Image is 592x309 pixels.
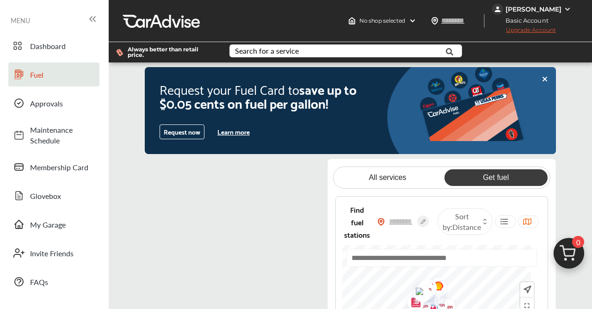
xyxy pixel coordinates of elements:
[235,47,299,55] div: Search for a service
[30,162,95,173] span: Membership Card
[8,241,99,265] a: Invite Friends
[8,120,99,150] a: Maintenance Schedule
[409,17,416,25] img: header-down-arrow.9dd2ce7d.svg
[431,17,438,25] img: location_vector.a44bc228.svg
[564,6,571,13] img: WGsFRI8htEPBVLJbROoPRyZpYNWhNONpIPPETTm6eUC0GeLEiAAAAAElFTkSuQmCC
[348,17,356,25] img: header-home-logo.8d720a4f.svg
[413,279,437,308] div: Map marker
[420,279,443,308] div: Map marker
[423,272,446,302] div: Map marker
[8,34,99,58] a: Dashboard
[410,279,433,309] div: Map marker
[410,276,435,305] img: exxon.png
[30,277,95,287] span: FAQs
[572,236,584,248] span: 0
[336,169,439,186] a: All services
[493,16,555,25] span: Basic Account
[8,184,99,208] a: Glovebox
[160,78,299,100] span: Request your Fuel Card to
[410,276,433,305] div: Map marker
[30,98,95,109] span: Approvals
[30,191,95,201] span: Glovebox
[30,41,95,51] span: Dashboard
[413,274,436,303] div: Map marker
[547,234,591,278] img: cart_icon.3d0951e8.svg
[30,124,95,146] span: Maintenance Schedule
[8,91,99,115] a: Approvals
[420,276,443,305] div: Map marker
[116,49,123,56] img: dollor_label_vector.a70140d1.svg
[492,4,503,15] img: jVpblrzwTbfkPYzPPzSLxeg0AAAAASUVORK5CYII=
[128,47,215,58] span: Always better than retail price.
[30,219,95,230] span: My Garage
[377,218,385,226] img: location_vector_orange.38f05af8.svg
[452,222,481,232] span: Distance
[214,125,253,139] button: Learn more
[8,155,99,179] a: Membership Card
[492,26,556,38] span: Upgrade Account
[444,169,548,186] a: Get fuel
[344,203,370,241] span: Find fuel stations
[30,248,95,259] span: Invite Friends
[160,78,357,114] span: save up to $0.05 cents on fuel per gallon!
[407,281,432,304] img: universaladvantage.png
[8,62,99,87] a: Fuel
[160,124,204,139] button: Request now
[407,281,430,304] div: Map marker
[359,17,405,25] span: No shop selected
[522,284,531,295] img: recenter.ce011a49.svg
[506,5,561,13] div: [PERSON_NAME]
[8,270,99,294] a: FAQs
[443,211,481,232] span: Sort by :
[11,17,30,24] span: MENU
[30,69,95,80] span: Fuel
[8,212,99,236] a: My Garage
